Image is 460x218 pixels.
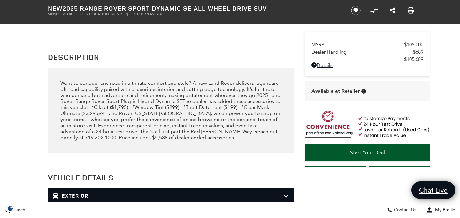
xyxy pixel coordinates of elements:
a: Dealer Handling $689 [311,49,423,55]
span: $105,000 [404,42,423,47]
span: Chat Live [416,186,451,194]
a: $105,689 [311,56,423,62]
span: Available at Retailer [311,88,360,95]
button: Save vehicle [349,5,363,16]
a: Schedule Test Drive [369,166,430,182]
a: Details [311,62,423,68]
div: Want to conquer any road in ultimate comfort and style? A new Land Rover delivers legendary off-r... [60,80,282,141]
strong: New [48,4,63,12]
span: VIN: [48,12,55,16]
a: Print this New 2025 Range Rover Sport Dynamic SE All Wheel Drive SUV [408,7,414,14]
span: Start Your Deal [350,149,385,156]
a: Instant Trade Value [305,166,366,182]
span: $105,689 [404,56,423,62]
h1: 2025 Range Rover Sport Dynamic SE All Wheel Drive SUV [48,5,340,12]
button: Compare Vehicle [369,6,379,15]
h3: Exterior [53,193,283,199]
section: Click to Open Cookie Consent Modal [3,205,18,212]
span: [US_VEHICLE_IDENTIFICATION_NUMBER] [55,12,128,16]
a: Start Your Deal [305,144,430,161]
a: Share this New 2025 Range Rover Sport Dynamic SE All Wheel Drive SUV [390,7,395,14]
span: L493436 [148,12,163,16]
span: Stock: [134,12,148,16]
a: Chat Live [411,181,455,199]
h2: Vehicle Details [48,172,294,183]
button: Open user profile menu [421,202,460,218]
h2: Description [48,51,294,63]
span: $689 [413,49,423,55]
img: Opt-Out Icon [3,205,18,212]
div: Vehicle is in stock and ready for immediate delivery. Due to demand, availability is subject to c... [361,89,366,94]
span: Contact Us [392,207,416,213]
span: Dealer Handling [311,49,413,55]
span: My Profile [433,207,455,213]
span: MSRP [311,42,404,47]
a: MSRP $105,000 [311,42,423,47]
